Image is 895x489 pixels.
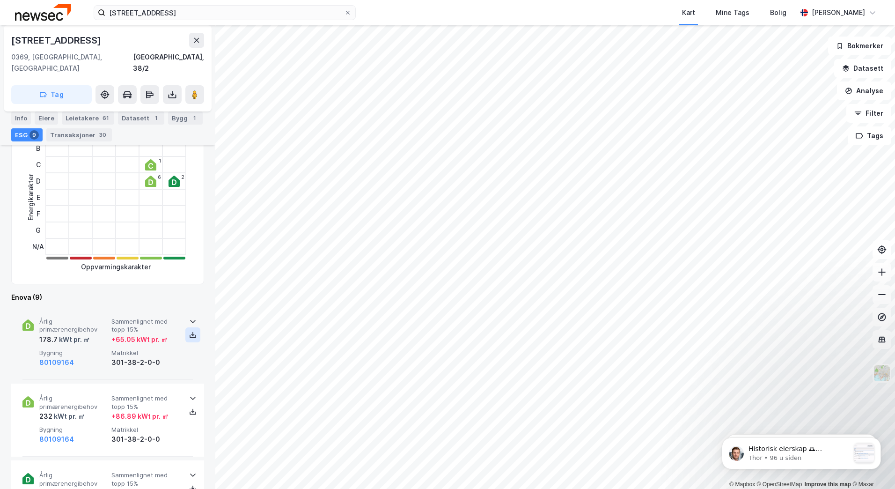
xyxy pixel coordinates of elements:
[158,174,161,180] div: 6
[81,261,151,273] div: Oppvarmingskarakter
[97,130,108,140] div: 30
[15,4,71,21] img: newsec-logo.f6e21ccffca1b3a03d2d.png
[708,419,895,484] iframe: Intercom notifications melding
[32,173,44,189] div: D
[873,364,891,382] img: Z
[111,357,180,368] div: 301-38-2-0-0
[828,37,891,55] button: Bokmerker
[101,113,110,123] div: 61
[39,357,74,368] button: 80109164
[111,318,180,334] span: Sammenlignet med topp 15%
[11,111,31,125] div: Info
[111,334,168,345] div: + 65.05 kWt pr. ㎡
[39,394,108,411] span: Årlig primærenergibehov
[39,426,108,434] span: Bygning
[805,481,851,488] a: Improve this map
[812,7,865,18] div: [PERSON_NAME]
[52,411,85,422] div: kWt pr. ㎡
[190,113,199,123] div: 1
[716,7,749,18] div: Mine Tags
[11,52,133,74] div: 0369, [GEOGRAPHIC_DATA], [GEOGRAPHIC_DATA]
[118,111,164,125] div: Datasett
[682,7,695,18] div: Kart
[32,206,44,222] div: F
[111,434,180,445] div: 301-38-2-0-0
[729,481,755,488] a: Mapbox
[757,481,802,488] a: OpenStreetMap
[111,471,180,488] span: Sammenlignet med topp 15%
[32,140,44,156] div: B
[105,6,344,20] input: Søk på adresse, matrikkel, gårdeiere, leietakere eller personer
[39,411,85,422] div: 232
[32,238,44,255] div: N/A
[111,411,169,422] div: + 86.89 kWt pr. ㎡
[11,128,43,141] div: ESG
[58,334,90,345] div: kWt pr. ㎡
[133,52,204,74] div: [GEOGRAPHIC_DATA], 38/2
[29,130,39,140] div: 9
[111,426,180,434] span: Matrikkel
[111,349,180,357] span: Matrikkel
[159,158,161,163] div: 1
[39,318,108,334] span: Årlig primærenergibehov
[32,222,44,238] div: G
[39,434,74,445] button: 80109164
[35,111,58,125] div: Eiere
[151,113,161,123] div: 1
[39,349,108,357] span: Bygning
[32,189,44,206] div: E
[39,471,108,488] span: Årlig primærenergibehov
[11,85,92,104] button: Tag
[837,81,891,100] button: Analyse
[62,111,114,125] div: Leietakere
[834,59,891,78] button: Datasett
[32,156,44,173] div: C
[46,128,112,141] div: Transaksjoner
[11,33,103,48] div: [STREET_ADDRESS]
[11,292,204,303] div: Enova (9)
[39,334,90,345] div: 178.7
[181,174,184,180] div: 2
[168,111,203,125] div: Bygg
[848,126,891,145] button: Tags
[770,7,786,18] div: Bolig
[846,104,891,123] button: Filter
[111,394,180,411] span: Sammenlignet med topp 15%
[25,174,37,221] div: Energikarakter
